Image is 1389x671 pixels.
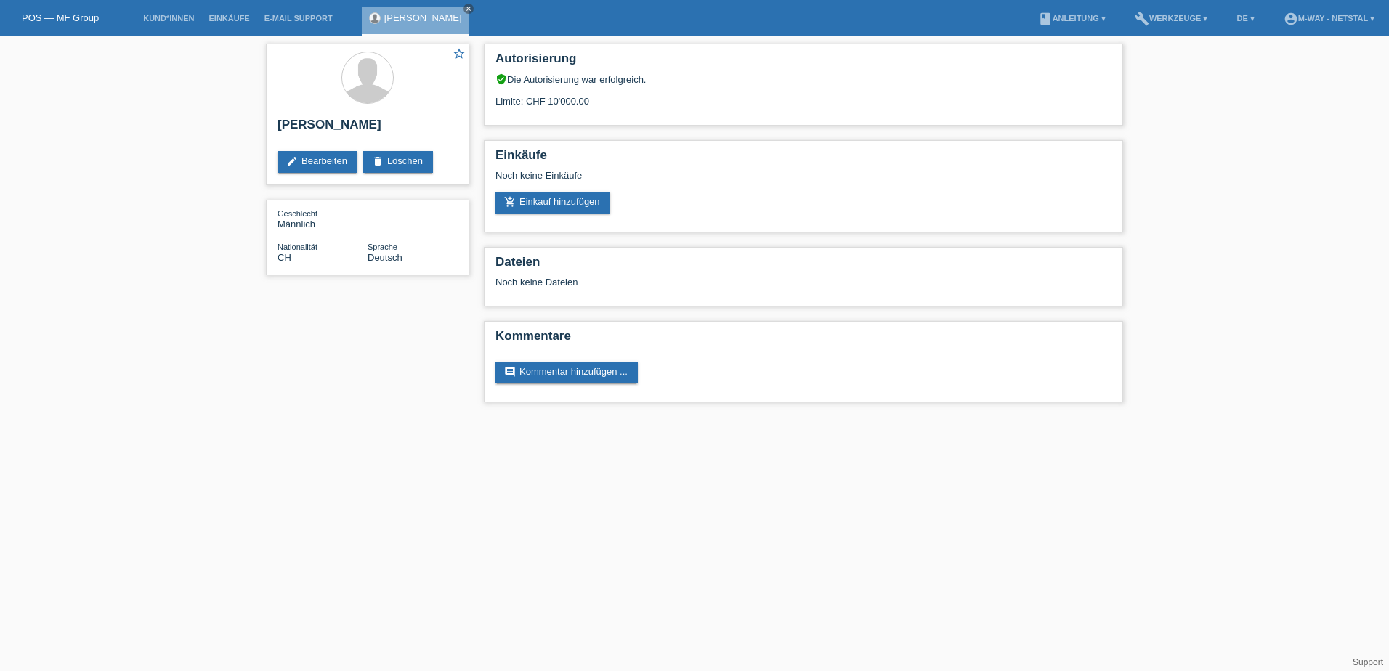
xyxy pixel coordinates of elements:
i: account_circle [1284,12,1298,26]
span: Schweiz [278,252,291,263]
h2: Kommentare [495,329,1111,351]
a: close [463,4,474,14]
i: edit [286,155,298,167]
span: Nationalität [278,243,317,251]
a: DE ▾ [1229,14,1261,23]
a: buildWerkzeuge ▾ [1127,14,1215,23]
i: verified_user [495,73,507,85]
a: POS — MF Group [22,12,99,23]
i: comment [504,366,516,378]
h2: [PERSON_NAME] [278,118,458,139]
h2: Autorisierung [495,52,1111,73]
h2: Dateien [495,255,1111,277]
i: build [1135,12,1149,26]
i: add_shopping_cart [504,196,516,208]
h2: Einkäufe [495,148,1111,170]
i: book [1038,12,1053,26]
span: Geschlecht [278,209,317,218]
a: editBearbeiten [278,151,357,173]
a: bookAnleitung ▾ [1031,14,1113,23]
span: Sprache [368,243,397,251]
div: Noch keine Dateien [495,277,939,288]
a: add_shopping_cartEinkauf hinzufügen [495,192,610,213]
a: star_border [453,47,466,62]
i: star_border [453,47,466,60]
a: E-Mail Support [257,14,340,23]
div: Noch keine Einkäufe [495,170,1111,192]
span: Deutsch [368,252,402,263]
a: Support [1353,657,1383,667]
a: Einkäufe [201,14,256,23]
div: Männlich [278,208,368,229]
a: commentKommentar hinzufügen ... [495,362,638,383]
a: [PERSON_NAME] [384,12,462,23]
div: Die Autorisierung war erfolgreich. [495,73,1111,85]
a: Kund*innen [136,14,201,23]
div: Limite: CHF 10'000.00 [495,85,1111,107]
i: close [465,5,472,12]
i: delete [372,155,384,167]
a: deleteLöschen [363,151,433,173]
a: account_circlem-way - Netstal ▾ [1276,14,1382,23]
